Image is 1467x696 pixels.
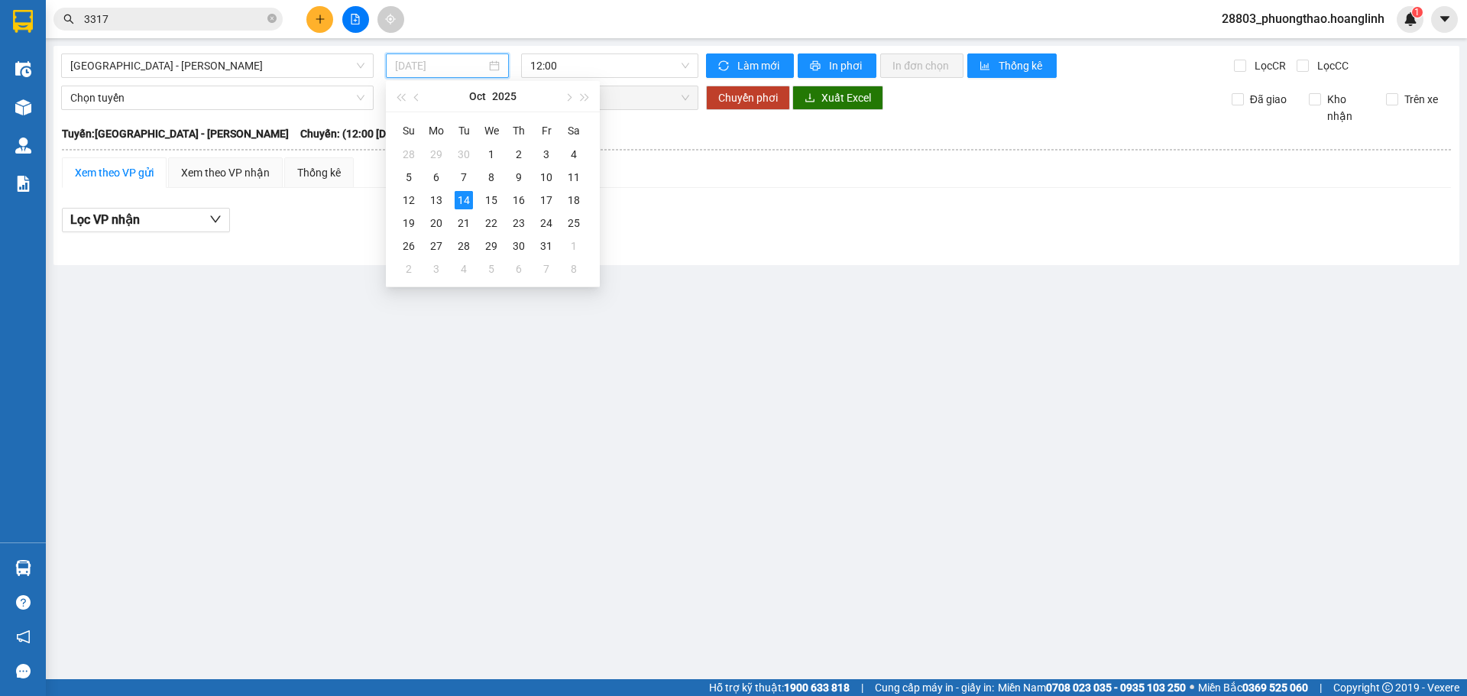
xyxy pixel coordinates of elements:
td: 2025-09-29 [423,143,450,166]
td: 2025-11-07 [533,257,560,280]
img: logo-vxr [13,10,33,33]
span: copyright [1382,682,1393,693]
strong: 1900 633 818 [784,681,850,694]
td: 2025-10-22 [478,212,505,235]
span: file-add [350,14,361,24]
div: 20 [427,214,445,232]
div: 7 [537,260,555,278]
span: close-circle [267,12,277,27]
input: Tìm tên, số ĐT hoặc mã đơn [84,11,264,28]
td: 2025-11-02 [395,257,423,280]
img: solution-icon [15,176,31,192]
span: Thống kê [999,57,1044,74]
td: 2025-10-21 [450,212,478,235]
b: Tuyến: [GEOGRAPHIC_DATA] - [PERSON_NAME] [62,128,289,140]
div: 14 [455,191,473,209]
div: 11 [565,168,583,186]
div: 3 [537,145,555,163]
th: Sa [560,118,588,143]
th: Th [505,118,533,143]
td: 2025-10-28 [450,235,478,257]
td: 2025-09-28 [395,143,423,166]
div: 24 [537,214,555,232]
span: sync [718,60,731,73]
span: Miền Nam [998,679,1186,696]
span: 28803_phuongthao.hoanglinh [1210,9,1397,28]
div: 31 [537,237,555,255]
span: Hà Nội - Quảng Bình [70,54,364,77]
td: 2025-10-09 [505,166,533,189]
td: 2025-10-06 [423,166,450,189]
td: 2025-10-20 [423,212,450,235]
td: 2025-11-01 [560,235,588,257]
td: 2025-10-03 [533,143,560,166]
img: warehouse-icon [15,138,31,154]
div: 8 [482,168,500,186]
th: We [478,118,505,143]
span: Kho nhận [1321,91,1375,125]
div: 19 [400,214,418,232]
td: 2025-10-07 [450,166,478,189]
strong: 0369 525 060 [1242,681,1308,694]
div: 1 [565,237,583,255]
td: 2025-10-02 [505,143,533,166]
button: plus [306,6,333,33]
div: 21 [455,214,473,232]
div: 4 [455,260,473,278]
button: downloadXuất Excel [792,86,883,110]
td: 2025-10-10 [533,166,560,189]
td: 2025-10-08 [478,166,505,189]
td: 2025-10-31 [533,235,560,257]
button: aim [377,6,404,33]
div: 6 [427,168,445,186]
td: 2025-10-27 [423,235,450,257]
div: 27 [427,237,445,255]
div: 16 [510,191,528,209]
th: Tu [450,118,478,143]
td: 2025-10-30 [505,235,533,257]
div: 18 [565,191,583,209]
div: 6 [510,260,528,278]
td: 2025-09-30 [450,143,478,166]
button: 2025 [492,81,517,112]
img: warehouse-icon [15,560,31,576]
td: 2025-11-06 [505,257,533,280]
span: message [16,664,31,678]
td: 2025-10-17 [533,189,560,212]
div: 29 [482,237,500,255]
div: 1 [482,145,500,163]
td: 2025-11-08 [560,257,588,280]
div: 4 [565,145,583,163]
div: 30 [510,237,528,255]
span: | [1320,679,1322,696]
td: 2025-10-12 [395,189,423,212]
span: In phơi [829,57,864,74]
span: plus [315,14,325,24]
td: 2025-10-25 [560,212,588,235]
div: 25 [565,214,583,232]
td: 2025-10-19 [395,212,423,235]
div: 5 [482,260,500,278]
div: 29 [427,145,445,163]
span: Lọc CR [1248,57,1288,74]
span: down [209,213,222,225]
button: bar-chartThống kê [967,53,1057,78]
span: Chọn chuyến [530,86,689,109]
button: printerIn phơi [798,53,876,78]
span: Lọc VP nhận [70,210,140,229]
div: 28 [455,237,473,255]
div: Thống kê [297,164,341,181]
div: 12 [400,191,418,209]
button: Lọc VP nhận [62,208,230,232]
span: Cung cấp máy in - giấy in: [875,679,994,696]
td: 2025-10-23 [505,212,533,235]
span: Miền Bắc [1198,679,1308,696]
td: 2025-10-16 [505,189,533,212]
button: syncLàm mới [706,53,794,78]
button: caret-down [1431,6,1458,33]
div: 30 [455,145,473,163]
td: 2025-10-24 [533,212,560,235]
div: 7 [455,168,473,186]
span: question-circle [16,595,31,610]
td: 2025-10-04 [560,143,588,166]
